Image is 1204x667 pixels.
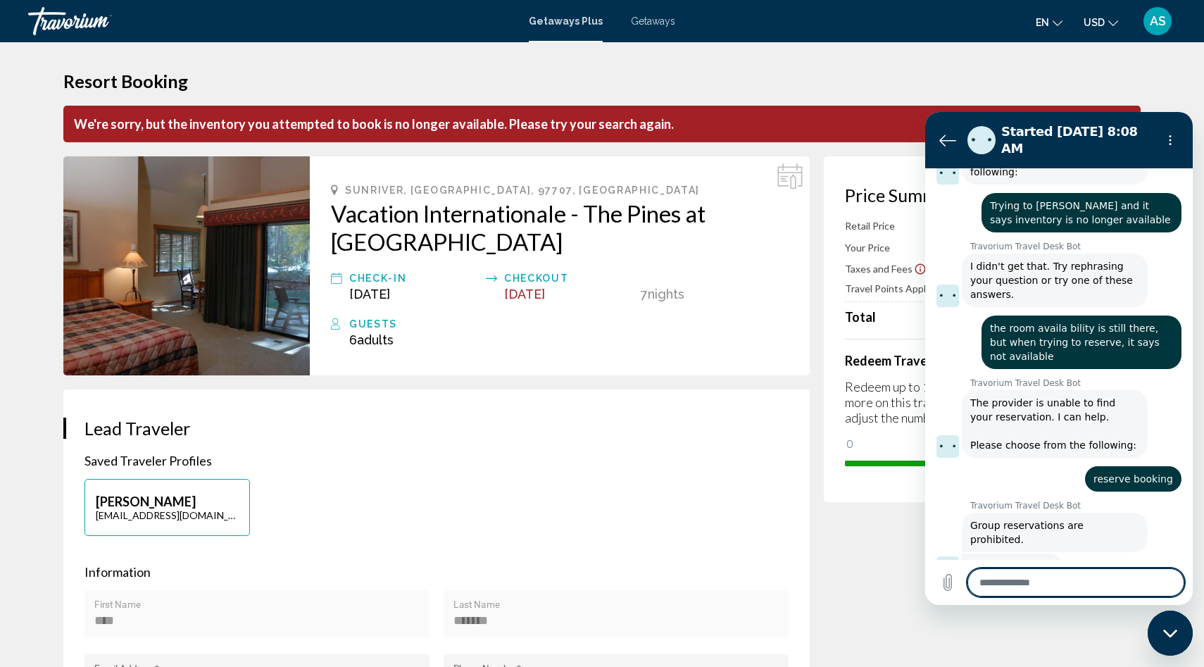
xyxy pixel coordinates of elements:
span: Taxes and Fees [845,263,913,275]
p: Redeem up to 1,618 Travel Points to save even more on this transaction! Use the slider below to a... [845,379,1120,425]
h3: Lead Traveler [84,418,789,439]
a: Getaways [631,15,675,27]
button: Show Taxes and Fees breakdown [845,261,927,275]
span: AS [1150,14,1166,28]
h3: Price Summary [845,185,1120,206]
span: Your Price [845,242,890,254]
p: Information [84,564,789,580]
a: Vacation Internationale - The Pines at [GEOGRAPHIC_DATA] [331,199,789,256]
a: Travorium [28,7,515,35]
span: Sunriver, [GEOGRAPHIC_DATA], 97707, [GEOGRAPHIC_DATA] [345,185,700,196]
div: Guests [349,316,789,332]
p: [PERSON_NAME] [96,494,239,509]
button: Show Taxes and Fees disclaimer [914,262,927,275]
iframe: Messaging window [925,112,1193,605]
div: Check-In [349,270,479,287]
span: Total [845,309,876,325]
div: Checkout [504,270,634,287]
button: Change currency [1084,12,1118,32]
h1: Resort Booking [63,70,1141,92]
span: 0 [845,435,855,452]
span: 6 [349,332,394,347]
button: [PERSON_NAME][EMAIL_ADDRESS][DOMAIN_NAME] [84,479,250,536]
span: [DATE] [504,287,545,301]
p: Saved Traveler Profiles [84,453,789,468]
p: [EMAIL_ADDRESS][DOMAIN_NAME] [96,509,239,521]
span: en [1036,17,1049,28]
span: USD [1084,17,1105,28]
a: Getaways Plus [529,15,603,27]
span: 7 [641,287,648,301]
button: User Menu [1139,6,1176,36]
p: We're sorry, but the inventory you attempted to book is no longer available. Please try your sear... [63,106,1141,142]
h4: Redeem Travel Points [845,353,1120,368]
button: Change language [1036,12,1062,32]
span: Travel Points Applied [845,282,939,294]
span: [DATE] [349,287,390,301]
span: Adults [357,332,394,347]
iframe: Button to launch messaging window, conversation in progress [1148,611,1193,656]
span: Retail Price [845,220,895,232]
span: Nights [648,287,684,301]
